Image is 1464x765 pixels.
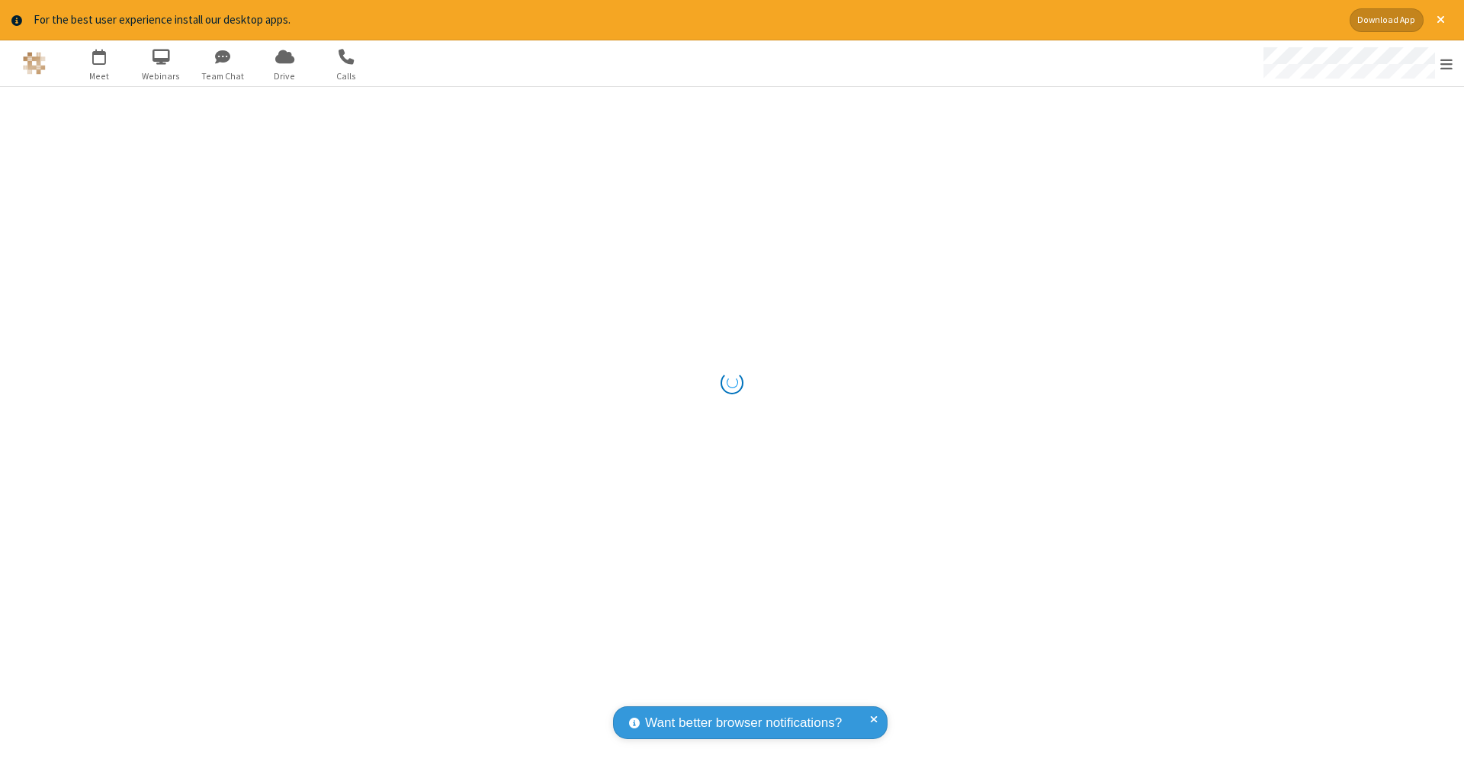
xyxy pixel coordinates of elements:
[5,40,63,86] button: Logo
[1350,8,1424,32] button: Download App
[256,69,313,83] span: Drive
[645,713,842,733] span: Want better browser notifications?
[34,11,1338,29] div: For the best user experience install our desktop apps.
[1249,40,1464,86] div: Open menu
[23,52,46,75] img: QA Selenium DO NOT DELETE OR CHANGE
[194,69,252,83] span: Team Chat
[1429,8,1453,32] button: Close alert
[133,69,190,83] span: Webinars
[318,69,375,83] span: Calls
[71,69,128,83] span: Meet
